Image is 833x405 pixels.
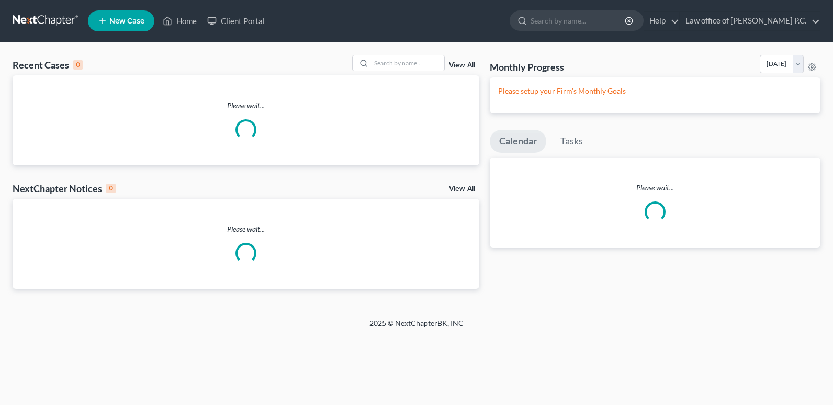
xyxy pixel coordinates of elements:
[106,184,116,193] div: 0
[531,11,626,30] input: Search by name...
[490,130,546,153] a: Calendar
[644,12,679,30] a: Help
[449,62,475,69] a: View All
[118,318,715,337] div: 2025 © NextChapterBK, INC
[13,224,479,234] p: Please wait...
[490,183,820,193] p: Please wait...
[449,185,475,193] a: View All
[157,12,202,30] a: Home
[490,61,564,73] h3: Monthly Progress
[109,17,144,25] span: New Case
[13,59,83,71] div: Recent Cases
[498,86,812,96] p: Please setup your Firm's Monthly Goals
[13,100,479,111] p: Please wait...
[13,182,116,195] div: NextChapter Notices
[680,12,820,30] a: Law office of [PERSON_NAME] P.C.
[551,130,592,153] a: Tasks
[73,60,83,70] div: 0
[202,12,270,30] a: Client Portal
[371,55,444,71] input: Search by name...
